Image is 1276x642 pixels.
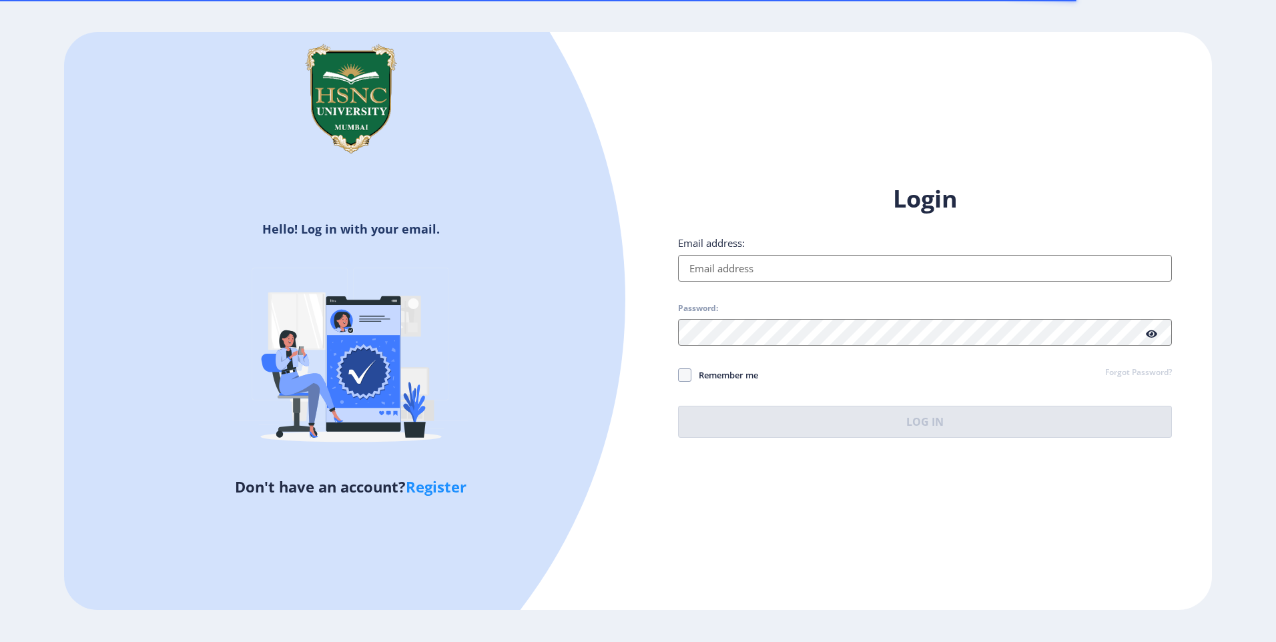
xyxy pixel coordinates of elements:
h1: Login [678,183,1172,215]
span: Remember me [691,367,758,383]
label: Email address: [678,236,745,250]
a: Register [406,476,466,497]
label: Password: [678,303,718,314]
img: Verified-rafiki.svg [234,242,468,476]
a: Forgot Password? [1105,367,1172,379]
button: Log In [678,406,1172,438]
img: hsnc.png [284,32,418,166]
h5: Don't have an account? [74,476,628,497]
input: Email address [678,255,1172,282]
